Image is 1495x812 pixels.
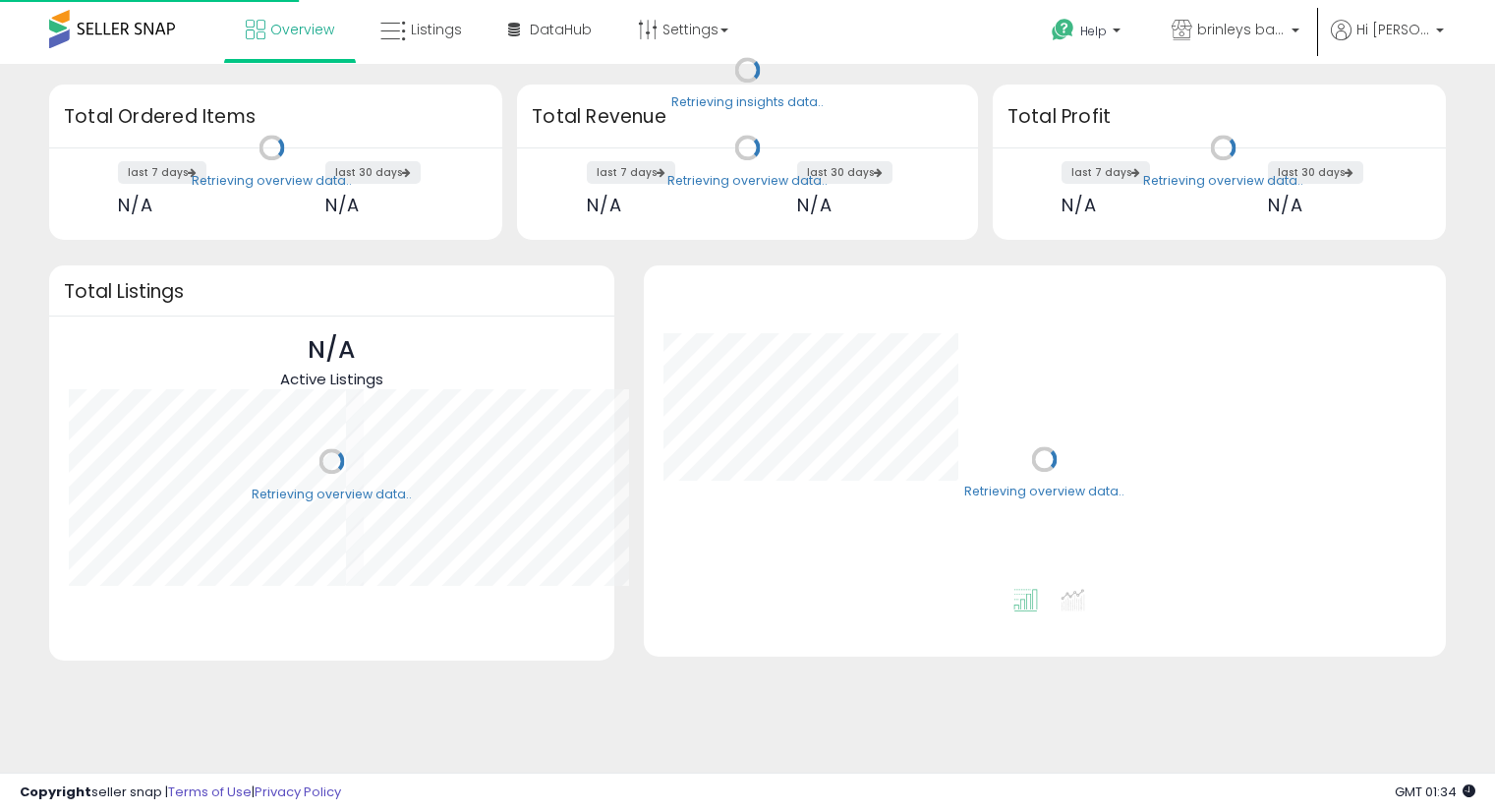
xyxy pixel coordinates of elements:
strong: Copyright [20,783,91,801]
a: Help [1036,3,1140,64]
span: Help [1080,23,1107,39]
span: Hi [PERSON_NAME] [1356,20,1430,39]
div: Retrieving overview data.. [192,172,352,190]
span: 2025-09-18 01:34 GMT [1395,783,1475,801]
span: brinleys bargains [1197,20,1286,39]
div: Retrieving overview data.. [667,172,828,190]
div: Retrieving overview data.. [964,484,1124,501]
a: Terms of Use [168,783,252,801]
i: Get Help [1051,18,1075,42]
div: Retrieving overview data.. [252,486,412,503]
span: Overview [270,20,334,39]
span: Listings [411,20,462,39]
div: seller snap | | [20,783,341,802]
span: DataHub [530,20,592,39]
div: Retrieving overview data.. [1143,172,1303,190]
a: Privacy Policy [255,783,341,801]
a: Hi [PERSON_NAME] [1331,20,1444,64]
